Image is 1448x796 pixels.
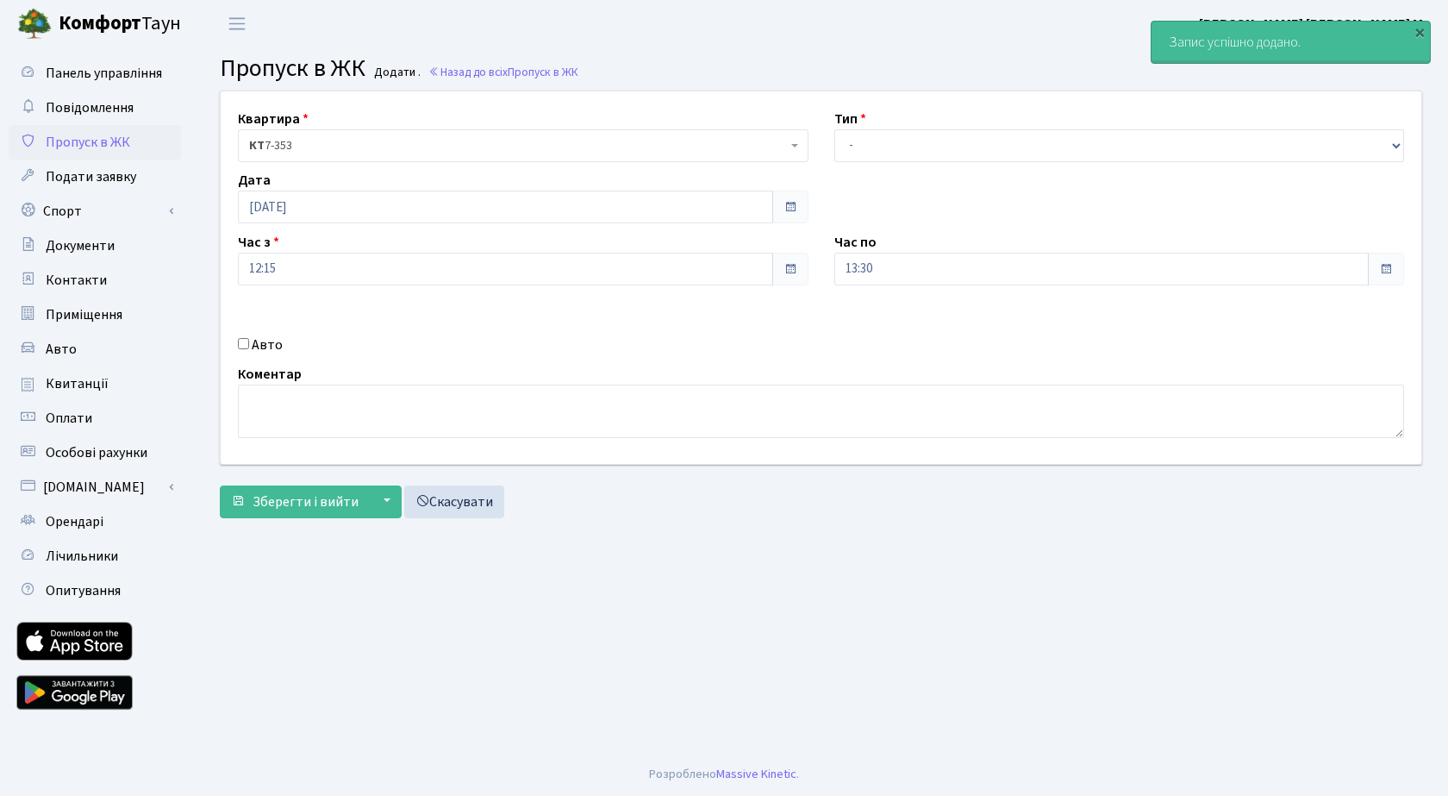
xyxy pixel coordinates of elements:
[46,64,162,83] span: Панель управління
[716,765,796,783] a: Massive Kinetic
[59,9,141,37] b: Комфорт
[9,573,181,608] a: Опитування
[249,137,265,154] b: КТ
[9,401,181,436] a: Оплати
[9,263,181,298] a: Контакти
[9,229,181,263] a: Документи
[834,232,877,253] label: Час по
[9,160,181,194] a: Подати заявку
[238,232,279,253] label: Час з
[220,51,365,85] span: Пропуск в ЖК
[46,409,92,428] span: Оплати
[46,271,107,290] span: Контакти
[249,137,787,154] span: <b>КТ</b>&nbsp;&nbsp;&nbsp;&nbsp;7-353
[9,505,181,539] a: Орендарі
[238,109,309,129] label: Квартира
[834,109,866,129] label: Тип
[9,125,181,160] a: Пропуск в ЖК
[649,765,799,784] div: Розроблено .
[46,133,130,152] span: Пропуск в ЖК
[371,66,421,80] small: Додати .
[404,486,504,518] a: Скасувати
[9,56,181,91] a: Панель управління
[1199,14,1427,34] a: [PERSON_NAME] [PERSON_NAME] М.
[253,492,359,511] span: Зберегти і вийти
[17,7,52,41] img: logo.png
[9,332,181,367] a: Авто
[46,581,121,600] span: Опитування
[9,367,181,401] a: Квитанції
[9,470,181,505] a: [DOMAIN_NAME]
[46,98,134,117] span: Повідомлення
[238,364,302,385] label: Коментар
[9,436,181,470] a: Особові рахунки
[1199,15,1427,34] b: [PERSON_NAME] [PERSON_NAME] М.
[1411,23,1428,41] div: ×
[9,539,181,573] a: Лічильники
[46,305,122,324] span: Приміщення
[46,167,136,186] span: Подати заявку
[46,340,77,359] span: Авто
[9,194,181,229] a: Спорт
[428,64,578,80] a: Назад до всіхПропуск в ЖК
[46,512,103,531] span: Орендарі
[46,374,109,393] span: Квитанції
[9,298,181,332] a: Приміщення
[238,129,808,162] span: <b>КТ</b>&nbsp;&nbsp;&nbsp;&nbsp;7-353
[220,486,370,518] button: Зберегти і вийти
[46,443,147,462] span: Особові рахунки
[215,9,259,38] button: Переключити навігацію
[9,91,181,125] a: Повідомлення
[508,64,578,80] span: Пропуск в ЖК
[59,9,181,39] span: Таун
[238,170,271,191] label: Дата
[252,335,283,355] label: Авто
[46,236,115,255] span: Документи
[1152,22,1430,63] div: Запис успішно додано.
[46,547,118,566] span: Лічильники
